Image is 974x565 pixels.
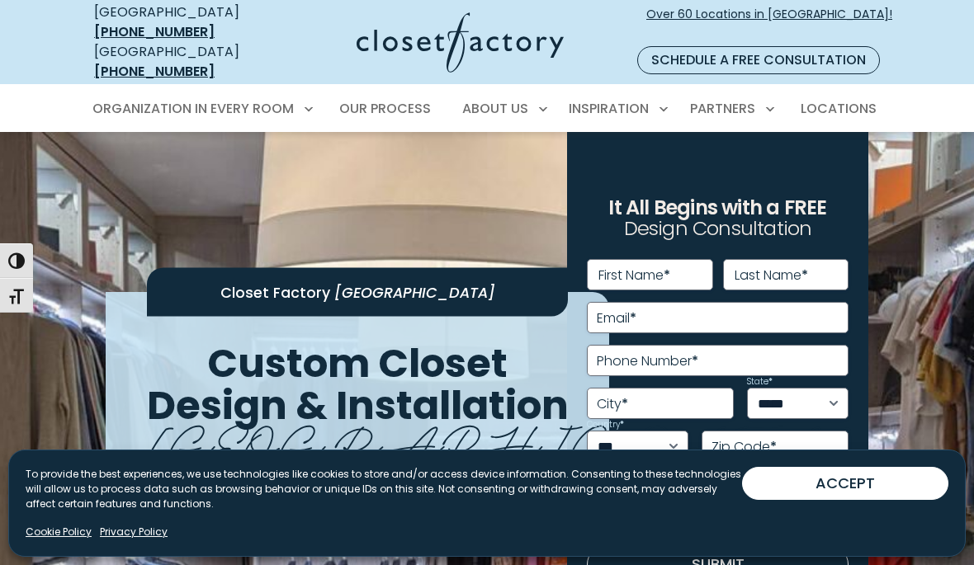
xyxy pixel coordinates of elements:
[597,312,636,325] label: Email
[94,42,274,82] div: [GEOGRAPHIC_DATA]
[801,99,877,118] span: Locations
[587,421,624,429] label: Country
[94,62,215,81] a: [PHONE_NUMBER]
[339,99,431,118] span: Our Process
[26,525,92,539] a: Cookie Policy
[597,398,628,411] label: City
[597,355,698,368] label: Phone Number
[92,99,294,118] span: Organization in Every Room
[569,99,649,118] span: Inspiration
[357,12,564,73] img: Closet Factory Logo
[94,22,215,41] a: [PHONE_NUMBER]
[220,281,330,302] span: Closet Factory
[334,281,495,302] span: [GEOGRAPHIC_DATA]
[690,99,755,118] span: Partners
[94,2,274,42] div: [GEOGRAPHIC_DATA]
[147,336,569,433] span: Custom Closet Design & Installation
[735,269,808,282] label: Last Name
[742,467,948,500] button: ACCEPT
[81,86,893,132] nav: Primary Menu
[712,440,777,454] label: Zip Code
[747,378,773,386] label: State
[624,215,812,242] span: Design Consultation
[144,402,849,477] span: [GEOGRAPHIC_DATA]
[637,46,880,74] a: Schedule a Free Consultation
[598,269,670,282] label: First Name
[100,525,168,539] a: Privacy Policy
[646,6,892,40] span: Over 60 Locations in [GEOGRAPHIC_DATA]!
[26,467,742,511] p: To provide the best experiences, we use technologies like cookies to store and/or access device i...
[608,194,826,221] span: It All Begins with a FREE
[462,99,528,118] span: About Us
